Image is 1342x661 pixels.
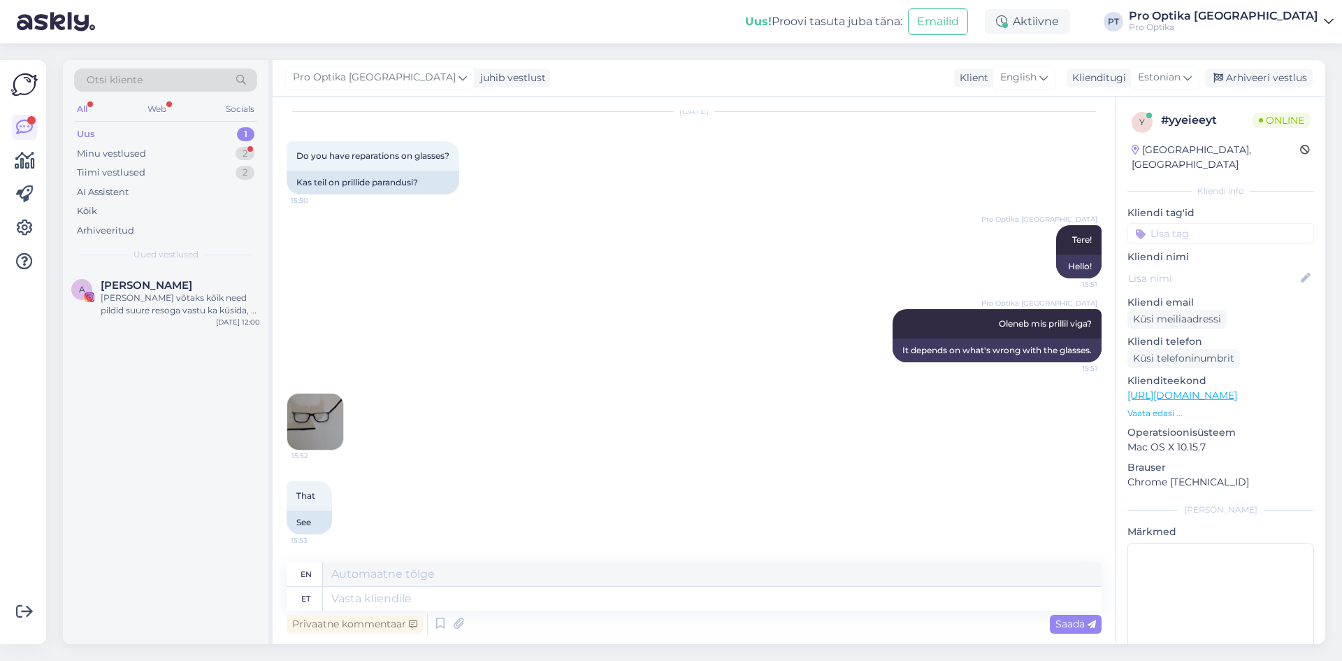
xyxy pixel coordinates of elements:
[287,394,343,450] img: Attachment
[77,224,134,238] div: Arhiveeritud
[1127,407,1314,420] p: Vaata edasi ...
[1045,279,1097,290] span: 15:51
[1104,12,1123,31] div: PT
[475,71,546,85] div: juhib vestlust
[1127,389,1237,401] a: [URL][DOMAIN_NAME]
[1128,271,1298,286] input: Lisa nimi
[1127,475,1314,490] p: Chrome [TECHNICAL_ID]
[1129,10,1334,33] a: Pro Optika [GEOGRAPHIC_DATA]Pro Optika
[1132,143,1300,172] div: [GEOGRAPHIC_DATA], [GEOGRAPHIC_DATA]
[1056,255,1102,278] div: Hello!
[74,100,90,118] div: All
[101,292,260,317] div: [PERSON_NAME] võtaks kõik need pildid suure resoga vastu ka küsida, et kas tohime neid kasutada n...
[954,71,988,85] div: Klient
[1127,525,1314,539] p: Märkmed
[1127,206,1314,220] p: Kliendi tag'id
[1129,10,1318,22] div: Pro Optika [GEOGRAPHIC_DATA]
[1127,334,1314,349] p: Kliendi telefon
[981,298,1097,308] span: Pro Optika [GEOGRAPHIC_DATA]
[1127,460,1314,475] p: Brauser
[301,587,310,611] div: et
[77,166,145,180] div: Tiimi vestlused
[1138,70,1181,85] span: Estonian
[985,9,1070,34] div: Aktiivne
[999,318,1092,329] span: Oleneb mis prillil viga?
[134,248,199,261] span: Uued vestlused
[291,195,343,206] span: 15:50
[1205,69,1313,87] div: Arhiveeri vestlus
[101,279,192,292] span: Aveli Karba
[223,100,257,118] div: Socials
[11,71,38,98] img: Askly Logo
[77,127,95,141] div: Uus
[77,204,97,218] div: Kõik
[745,13,902,30] div: Proovi tasuta juba täna:
[301,562,312,586] div: en
[291,535,343,546] span: 15:53
[287,615,423,634] div: Privaatne kommentaar
[1127,223,1314,244] input: Lisa tag
[1045,363,1097,374] span: 15:51
[1127,295,1314,310] p: Kliendi email
[287,105,1102,118] div: [DATE]
[296,490,315,501] span: That
[216,317,260,327] div: [DATE] 12:00
[287,171,459,194] div: Kas teil on prillide parandusi?
[1127,310,1227,329] div: Küsi meiliaadressi
[745,15,772,28] b: Uus!
[893,339,1102,362] div: It depends on what's wrong with the glasses.
[236,166,254,180] div: 2
[1127,425,1314,440] p: Operatsioonisüsteem
[1127,504,1314,516] div: [PERSON_NAME]
[1067,71,1126,85] div: Klienditugi
[1253,113,1310,128] span: Online
[291,450,344,461] span: 15:52
[1055,618,1096,630] span: Saada
[237,127,254,141] div: 1
[1129,22,1318,33] div: Pro Optika
[1127,374,1314,388] p: Klienditeekond
[1127,440,1314,455] p: Mac OS X 10.15.7
[77,185,129,199] div: AI Assistent
[1127,349,1240,368] div: Küsi telefoninumbrit
[145,100,169,118] div: Web
[1072,234,1092,245] span: Tere!
[87,73,143,87] span: Otsi kliente
[1000,70,1037,85] span: English
[1127,250,1314,264] p: Kliendi nimi
[1161,112,1253,129] div: # yyeieeyt
[287,511,332,534] div: See
[79,284,85,294] span: A
[1127,185,1314,197] div: Kliendi info
[981,214,1097,225] span: Pro Optika [GEOGRAPHIC_DATA]
[236,147,254,161] div: 2
[77,147,146,161] div: Minu vestlused
[908,8,968,35] button: Emailid
[293,70,456,85] span: Pro Optika [GEOGRAPHIC_DATA]
[296,150,449,161] span: Do you have reparations on glasses?
[1139,117,1145,127] span: y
